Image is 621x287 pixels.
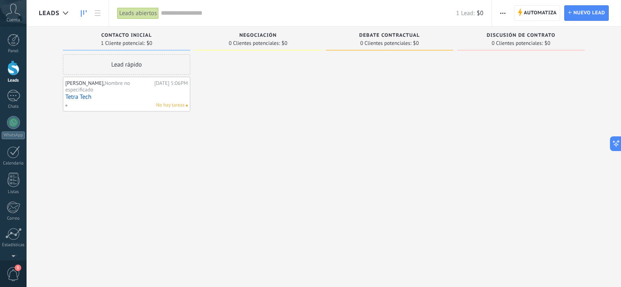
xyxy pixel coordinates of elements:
[282,41,287,46] span: $0
[65,80,152,93] div: [PERSON_NAME],
[2,161,25,166] div: Calendario
[156,102,185,109] span: No hay tareas
[524,6,557,20] span: Automatiza
[2,189,25,195] div: Listas
[101,33,152,38] span: Contacto inicial
[461,33,581,40] div: Discusión de contrato
[147,41,152,46] span: $0
[573,6,605,20] span: Nuevo lead
[2,216,25,221] div: Correo
[360,41,411,46] span: 0 Clientes potenciales:
[67,33,186,40] div: Contacto inicial
[514,5,561,21] a: Automatiza
[2,78,25,83] div: Leads
[2,131,25,139] div: WhatsApp
[359,33,420,38] span: Debate contractual
[63,54,190,75] div: Lead rápido
[15,265,21,271] span: 3
[239,33,277,38] span: Negociación
[477,9,483,17] span: $0
[7,18,20,23] span: Cuenta
[545,41,550,46] span: $0
[413,41,419,46] span: $0
[229,41,280,46] span: 0 Clientes potenciales:
[186,105,188,107] span: No hay nada asignado
[2,49,25,54] div: Panel
[198,33,318,40] div: Negociación
[2,243,25,248] div: Estadísticas
[154,80,188,93] div: [DATE] 5:06PM
[65,80,130,93] span: Nombre no especificado
[497,5,509,21] button: Más
[564,5,609,21] a: Nuevo lead
[65,93,188,100] a: Tetra Tech
[101,41,145,46] span: 1 Cliente potencial:
[487,33,555,38] span: Discusión de contrato
[456,9,474,17] span: 1 Lead:
[117,7,159,19] div: Leads abiertos
[330,33,449,40] div: Debate contractual
[91,5,105,21] a: Lista
[492,41,543,46] span: 0 Clientes potenciales:
[77,5,91,21] a: Leads
[2,104,25,109] div: Chats
[39,9,60,17] span: Leads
